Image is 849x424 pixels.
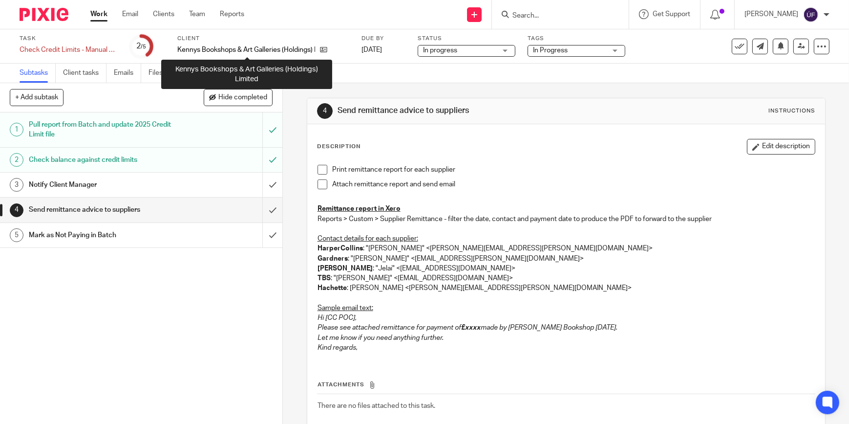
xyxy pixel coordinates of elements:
a: Clients [153,9,174,19]
p: Print remittance report for each supplier [332,165,815,175]
button: Edit description [747,139,815,155]
span: There are no files attached to this task. [318,402,435,409]
p: [PERSON_NAME] [744,9,798,19]
em: Kind regards, [318,344,358,351]
div: 1 [10,123,23,136]
a: Subtasks [20,64,56,83]
strong: [PERSON_NAME] [318,265,373,272]
strong: HarperCollins [318,245,363,252]
u: Sample email text: [318,305,373,312]
div: Instructions [768,107,815,115]
u: Remittance report in Xero [318,205,401,212]
a: Client tasks [63,64,106,83]
div: 2 [136,41,146,52]
em: Hi [CC POC], [318,314,357,321]
div: 2 [10,153,23,167]
label: Due by [361,35,405,43]
img: svg%3E [803,7,819,22]
input: Search [511,12,599,21]
label: Tags [528,35,625,43]
div: 3 [10,178,23,192]
em: Let me know if you need anything further. [318,335,444,341]
span: Attachments [318,382,364,387]
div: Check Credit Limits - Manual Supplier Payments [20,45,117,55]
p: Kennys Bookshops & Art Galleries (Holdings) Limited [177,45,315,55]
button: + Add subtask [10,89,64,106]
button: Hide completed [204,89,273,106]
p: Attach remittance report and send email [332,179,815,189]
a: Audit logs [221,64,258,83]
strong: TBS [318,275,331,282]
p: Reports > Custom > Supplier Remittance - filter the date, contact and payment date to produce the... [318,214,815,224]
p: : "[PERSON_NAME]" <[EMAIL_ADDRESS][DOMAIN_NAME]> [318,273,815,283]
h1: Check balance against credit limits [29,153,178,167]
p: : [PERSON_NAME] <[PERSON_NAME][EMAIL_ADDRESS][PERSON_NAME][DOMAIN_NAME]> [318,283,815,303]
label: Status [418,35,515,43]
p: Description [317,143,361,151]
h1: Notify Client Manager [29,178,178,192]
h1: Pull report from Batch and update 2025 Credit Limit file [29,117,178,142]
div: 4 [317,103,333,119]
img: Pixie [20,8,68,21]
a: Email [122,9,138,19]
span: In progress [423,47,457,54]
a: Reports [220,9,244,19]
span: Hide completed [218,94,267,102]
a: Emails [114,64,141,83]
a: Work [90,9,107,19]
a: Notes (0) [178,64,213,83]
span: In Progress [533,47,568,54]
em: made by [PERSON_NAME] Bookshop [DATE]. [481,324,617,331]
div: 5 [10,228,23,242]
span: [DATE] [361,46,382,53]
strong: Hachette [318,285,347,291]
p: : "[PERSON_NAME]" <[EMAIL_ADDRESS][PERSON_NAME][DOMAIN_NAME]> [318,254,815,264]
p: : "Jelai" <[EMAIL_ADDRESS][DOMAIN_NAME]> [318,264,815,273]
small: /5 [141,44,146,49]
strong: Gardners [318,255,348,262]
div: 4 [10,203,23,217]
u: Contact details for each supplier: [318,235,418,242]
p: : "[PERSON_NAME]" <[PERSON_NAME][EMAIL_ADDRESS][PERSON_NAME][DOMAIN_NAME]> [318,244,815,253]
em: Please see attached remittance for payment of [318,324,461,331]
a: Team [189,9,205,19]
em: £xxxx [461,324,481,331]
h1: Send remittance advice to suppliers [338,106,587,116]
label: Task [20,35,117,43]
label: Client [177,35,349,43]
h1: Mark as Not Paying in Batch [29,228,178,243]
h1: Send remittance advice to suppliers [29,202,178,217]
a: Files [149,64,170,83]
span: Get Support [653,11,690,18]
